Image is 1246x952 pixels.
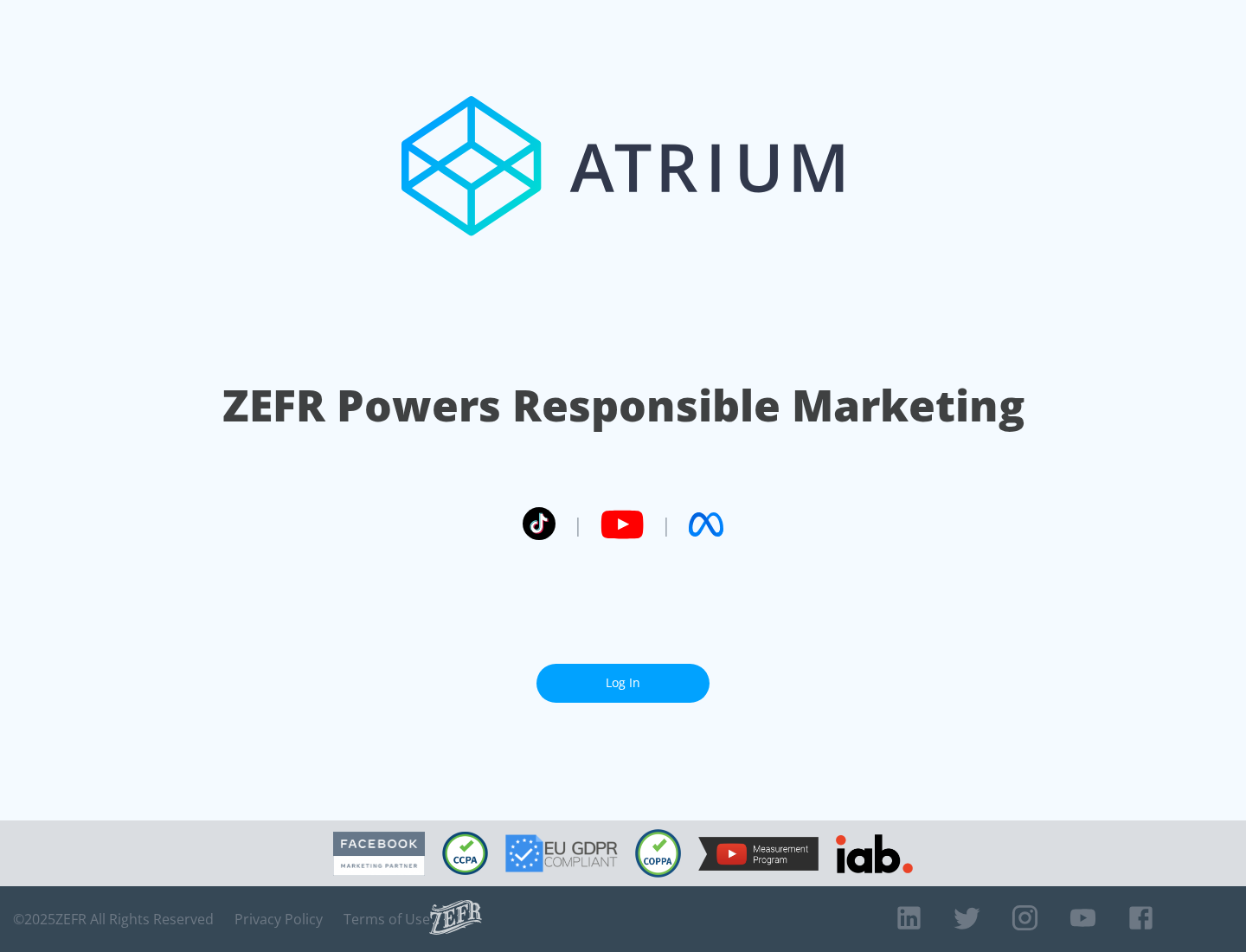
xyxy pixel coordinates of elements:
span: © 2025 ZEFR All Rights Reserved [13,910,214,928]
a: Terms of Use [344,910,430,928]
img: IAB [836,834,913,873]
a: Privacy Policy [234,910,323,928]
span: | [661,511,671,537]
img: YouTube Measurement Program [698,837,819,871]
a: Log In [536,664,710,703]
img: COPPA Compliant [635,829,681,878]
img: Facebook Marketing Partner [333,832,425,876]
img: CCPA Compliant [442,832,488,875]
span: | [573,511,583,537]
h1: ZEFR Powers Responsible Marketing [222,376,1024,435]
img: GDPR Compliant [505,834,618,872]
